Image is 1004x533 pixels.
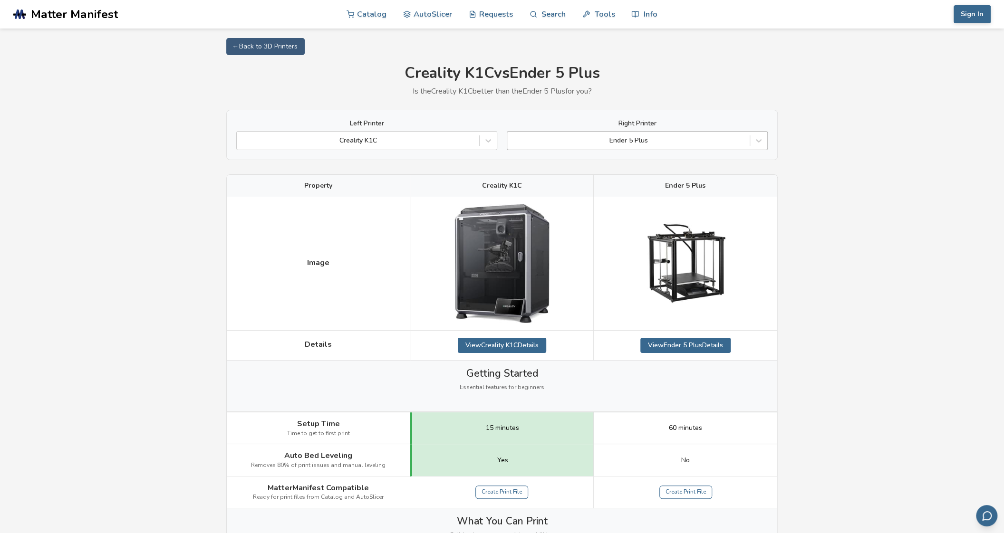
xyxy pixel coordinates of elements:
a: ← Back to 3D Printers [226,38,305,55]
a: ViewEnder 5 PlusDetails [640,338,731,353]
span: Removes 80% of print issues and manual leveling [251,462,386,469]
span: 60 minutes [669,424,702,432]
input: Ender 5 Plus [512,137,514,144]
span: Details [305,340,332,349]
a: Create Print File [475,485,528,499]
span: Ready for print files from Catalog and AutoSlicer [253,494,384,501]
span: Image [307,258,329,267]
span: 15 minutes [486,424,519,432]
button: Sign In [954,5,991,23]
h1: Creality K1C vs Ender 5 Plus [226,65,778,82]
span: Property [304,182,332,190]
span: Time to get to first print [287,430,350,437]
span: Auto Bed Leveling [284,451,352,460]
span: MatterManifest Compatible [268,484,369,492]
span: Yes [497,457,508,464]
span: Getting Started [466,368,538,379]
label: Left Printer [236,120,497,127]
img: Ender 5 Plus [638,216,733,311]
a: Create Print File [659,485,712,499]
span: What You Can Print [457,515,548,527]
p: Is the Creality K1C better than the Ender 5 Plus for you? [226,87,778,95]
input: Creality K1C [241,137,243,144]
span: Setup Time [297,419,340,428]
a: ViewCreality K1CDetails [458,338,546,353]
span: Creality K1C [482,182,522,190]
span: Essential features for beginners [460,384,544,391]
span: Ender 5 Plus [665,182,705,190]
button: Send feedback via email [976,505,997,526]
img: Creality K1C [454,204,550,323]
label: Right Printer [507,120,768,127]
span: No [681,457,690,464]
span: Matter Manifest [31,8,118,21]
